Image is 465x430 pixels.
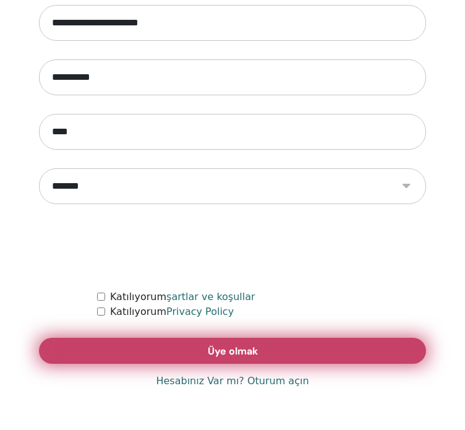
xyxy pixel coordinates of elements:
[110,290,255,304] label: Katılıyorum
[166,306,234,317] a: Privacy Policy
[39,338,426,364] button: Üye olmak
[208,345,258,358] span: Üye olmak
[110,304,234,319] label: Katılıyorum
[156,374,309,389] a: Hesabınız Var mı? Oturum açın
[139,223,326,271] iframe: reCAPTCHA
[166,291,255,303] a: şartlar ve koşullar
